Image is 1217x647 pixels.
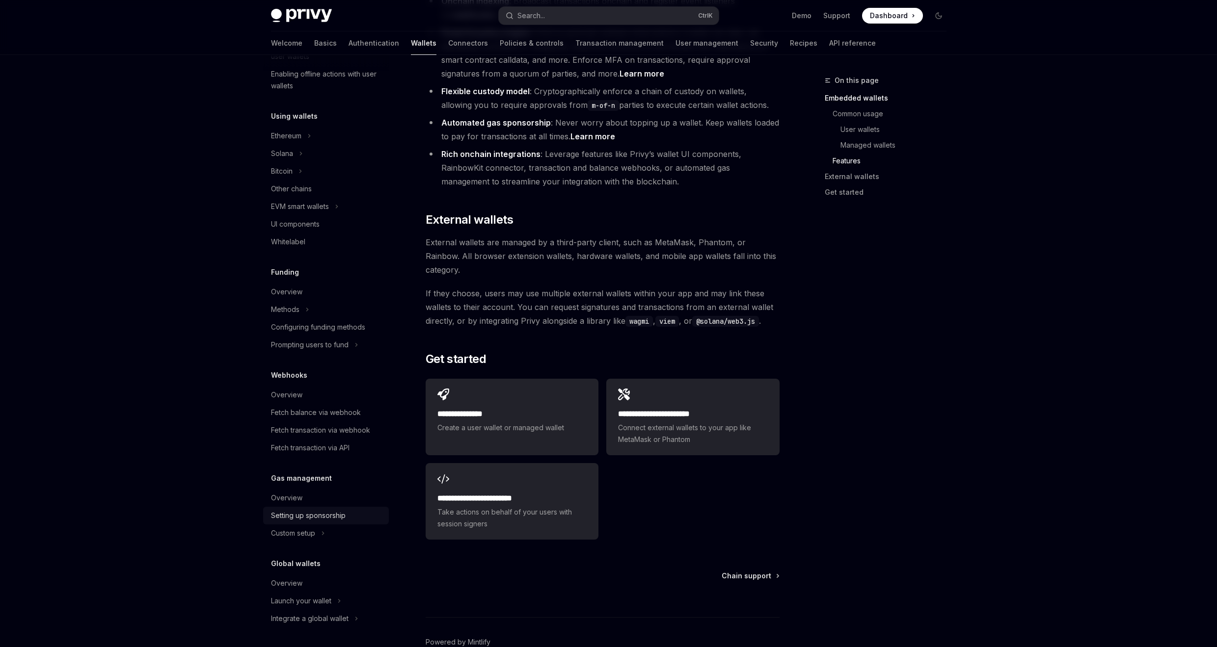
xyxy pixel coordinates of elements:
a: Overview [263,574,389,592]
div: Ethereum [271,130,301,142]
a: Security [750,31,778,55]
button: Integrate a global wallet [263,610,389,627]
button: Ethereum [263,127,389,145]
a: Demo [792,11,811,21]
button: Prompting users to fund [263,336,389,354]
h5: Using wallets [271,110,318,122]
span: Chain support [722,571,771,581]
a: Recipes [790,31,817,55]
a: Policies & controls [500,31,564,55]
a: Fetch transaction via API [263,439,389,457]
div: Enabling offline actions with user wallets [271,68,383,92]
div: Setting up sponsorship [271,510,346,521]
a: Overview [263,283,389,301]
a: External wallets [825,169,954,184]
a: Get started [825,184,954,200]
div: Prompting users to fund [271,339,349,351]
a: Transaction management [575,31,664,55]
a: Welcome [271,31,302,55]
a: Other chains [263,180,389,198]
div: Fetch balance via webhook [271,407,361,418]
a: Features [825,153,954,169]
div: Overview [271,389,302,401]
li: : Cryptographically enforce a chain of custody on wallets, allowing you to require approvals from... [426,84,780,112]
div: Fetch transaction via webhook [271,424,370,436]
a: Managed wallets [825,137,954,153]
a: Support [823,11,850,21]
li: : Leverage features like Privy’s wallet UI components, RainbowKit connector, transaction and bala... [426,147,780,188]
a: Learn more [570,131,615,142]
a: User wallets [825,122,954,137]
code: viem [655,316,679,327]
a: Wallets [411,31,436,55]
div: Launch your wallet [271,595,331,607]
span: Get started [426,351,486,367]
code: m-of-n [588,100,619,111]
h5: Global wallets [271,558,321,569]
a: User management [676,31,738,55]
button: Solana [263,145,389,162]
span: Create a user wallet or managed wallet [437,422,587,434]
button: Toggle dark mode [931,8,947,24]
span: If they choose, users may use multiple external wallets within your app and may link these wallet... [426,286,780,328]
a: Common usage [825,106,954,122]
div: Bitcoin [271,165,293,177]
span: External wallets [426,212,513,228]
div: Search... [517,10,545,22]
a: Embedded wallets [825,90,954,106]
a: Basics [314,31,337,55]
div: Overview [271,492,302,504]
div: Custom setup [271,527,315,539]
strong: Rich onchain integrations [441,149,541,159]
h5: Funding [271,266,299,278]
a: Connectors [448,31,488,55]
a: Enabling offline actions with user wallets [263,65,389,95]
div: EVM smart wallets [271,201,329,212]
img: dark logo [271,9,332,23]
a: Powered by Mintlify [426,637,490,647]
a: Fetch balance via webhook [263,404,389,421]
h5: Webhooks [271,369,307,381]
span: External wallets are managed by a third-party client, such as MetaMask, Phantom, or Rainbow. All ... [426,235,780,277]
button: Custom setup [263,524,389,542]
div: Whitelabel [271,236,305,248]
div: Other chains [271,183,312,195]
div: Configuring funding methods [271,321,365,333]
span: Take actions on behalf of your users with session signers [437,506,587,530]
strong: Automated gas sponsorship [441,118,551,128]
span: Ctrl K [698,12,713,20]
a: Fetch transaction via webhook [263,421,389,439]
button: Search...CtrlK [499,7,719,25]
a: Dashboard [862,8,923,24]
a: Setting up sponsorship [263,507,389,524]
div: Overview [271,286,302,298]
li: : Never worry about topping up a wallet. Keep wallets loaded to pay for transactions at all times. [426,116,780,143]
span: Dashboard [870,11,908,21]
button: Methods [263,301,389,318]
a: Overview [263,489,389,507]
code: wagmi [625,316,653,327]
a: Configuring funding methods [263,318,389,336]
a: Overview [263,386,389,404]
code: @solana/web3.js [692,316,759,327]
div: Solana [271,148,293,159]
h5: Gas management [271,472,332,484]
button: Launch your wallet [263,592,389,610]
span: On this page [835,75,879,86]
a: API reference [829,31,876,55]
span: Connect external wallets to your app like MetaMask or Phantom [618,422,767,445]
div: Fetch transaction via API [271,442,350,454]
div: Overview [271,577,302,589]
button: Bitcoin [263,162,389,180]
div: UI components [271,218,320,230]
a: Chain support [722,571,779,581]
a: Learn more [620,69,664,79]
strong: Flexible custody model [441,86,530,96]
div: Integrate a global wallet [271,613,349,624]
div: Methods [271,304,299,315]
a: UI components [263,215,389,233]
button: EVM smart wallets [263,198,389,215]
a: Whitelabel [263,233,389,251]
a: Authentication [349,31,399,55]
